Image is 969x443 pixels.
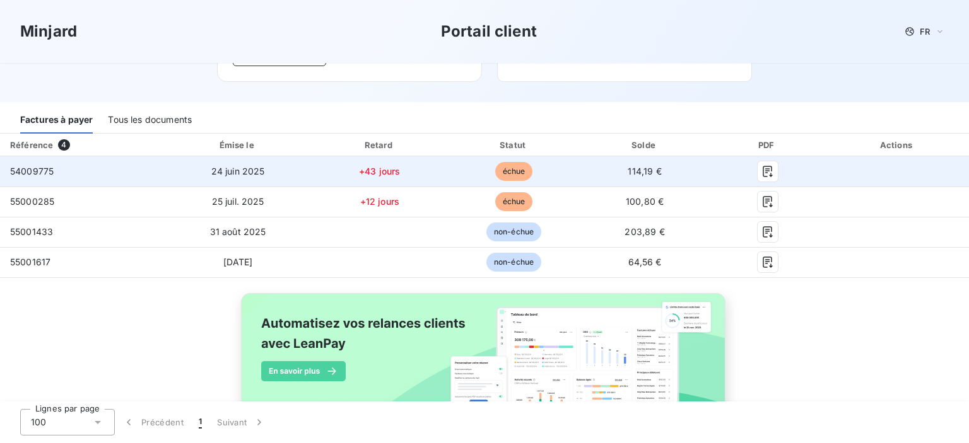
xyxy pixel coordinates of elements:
[625,226,664,237] span: 203,89 €
[212,196,264,207] span: 25 juil. 2025
[486,222,541,241] span: non-échue
[626,196,664,207] span: 100,80 €
[20,20,77,43] h3: Minjard
[10,196,54,207] span: 55000285
[450,139,577,151] div: Statut
[10,166,54,176] span: 54009775
[58,139,69,151] span: 4
[10,256,50,267] span: 55001617
[211,166,265,176] span: 24 juin 2025
[210,226,266,237] span: 31 août 2025
[712,139,823,151] div: PDF
[10,140,53,150] div: Référence
[628,166,661,176] span: 114,19 €
[191,409,209,435] button: 1
[31,416,46,429] span: 100
[199,416,202,429] span: 1
[828,139,966,151] div: Actions
[628,256,662,267] span: 64,56 €
[108,107,192,134] div: Tous les documents
[583,139,707,151] div: Solde
[920,26,930,37] span: FR
[115,409,191,435] button: Précédent
[314,139,445,151] div: Retard
[230,285,739,440] img: banner
[495,192,533,211] span: échue
[223,256,253,267] span: [DATE]
[359,166,400,176] span: +43 jours
[167,139,309,151] div: Émise le
[495,162,533,181] span: échue
[10,226,53,237] span: 55001433
[209,409,273,435] button: Suivant
[360,196,399,207] span: +12 jours
[486,253,541,272] span: non-échue
[441,20,537,43] h3: Portail client
[20,107,93,134] div: Factures à payer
